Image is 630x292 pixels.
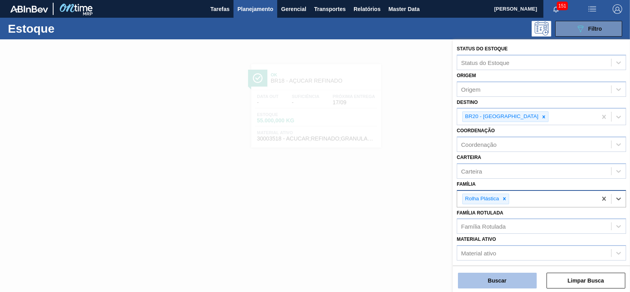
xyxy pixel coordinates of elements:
span: 151 [557,2,568,10]
div: BR20 - [GEOGRAPHIC_DATA] [463,112,539,122]
label: Origem [457,73,476,78]
img: Logout [613,4,622,14]
div: Coordenação [461,141,497,148]
label: Família Rotulada [457,210,503,216]
div: Status do Estoque [461,59,510,66]
label: Coordenação [457,128,495,133]
span: Gerencial [281,4,306,14]
img: userActions [587,4,597,14]
div: Pogramando: nenhum usuário selecionado [532,21,551,37]
label: Status do Estoque [457,46,508,52]
div: Origem [461,86,480,92]
div: Família Rotulada [461,223,506,230]
button: Filtro [555,21,622,37]
span: Master Data [388,4,419,14]
label: Família [457,181,476,187]
span: Transportes [314,4,346,14]
span: Relatórios [354,4,380,14]
div: Carteira [461,168,482,174]
h1: Estoque [8,24,122,33]
span: Filtro [588,26,602,32]
span: Planejamento [237,4,273,14]
label: Carteira [457,155,481,160]
div: Rolha Plástica [463,194,500,204]
div: Material ativo [461,250,496,257]
button: Notificações [543,4,569,15]
span: Tarefas [210,4,230,14]
img: TNhmsLtSVTkK8tSr43FrP2fwEKptu5GPRR3wAAAABJRU5ErkJggg== [10,6,48,13]
label: Material ativo [457,237,496,242]
label: Destino [457,100,478,105]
